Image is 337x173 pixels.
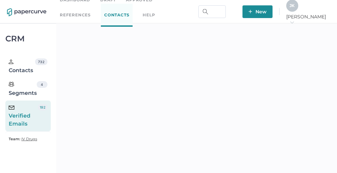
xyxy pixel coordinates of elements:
[38,104,47,111] div: 192
[60,11,91,19] a: References
[143,11,155,19] div: help
[9,81,37,97] div: Segments
[5,36,51,42] div: CRM
[9,58,35,74] div: Contacts
[198,5,226,18] input: Search Workspace
[242,5,273,18] button: New
[9,135,37,143] a: Team: IV Drugs
[35,58,47,65] div: 732
[9,81,14,87] img: segments.b9481e3d.svg
[9,59,13,64] img: person.20a629c4.svg
[9,104,38,128] div: Verified Emails
[37,81,47,88] div: 4
[21,137,37,141] span: IV Drugs
[101,4,133,27] a: Contacts
[203,9,208,14] img: search.bf03fe8b.svg
[248,5,267,18] span: New
[248,10,252,13] img: plus-white.e19ec114.svg
[290,20,294,25] i: arrow_right
[7,8,46,16] img: papercurve-logo-colour.7244d18c.svg
[286,14,330,26] span: [PERSON_NAME]
[290,3,295,8] span: J K
[9,106,14,110] img: email-icon-black.c777dcea.svg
